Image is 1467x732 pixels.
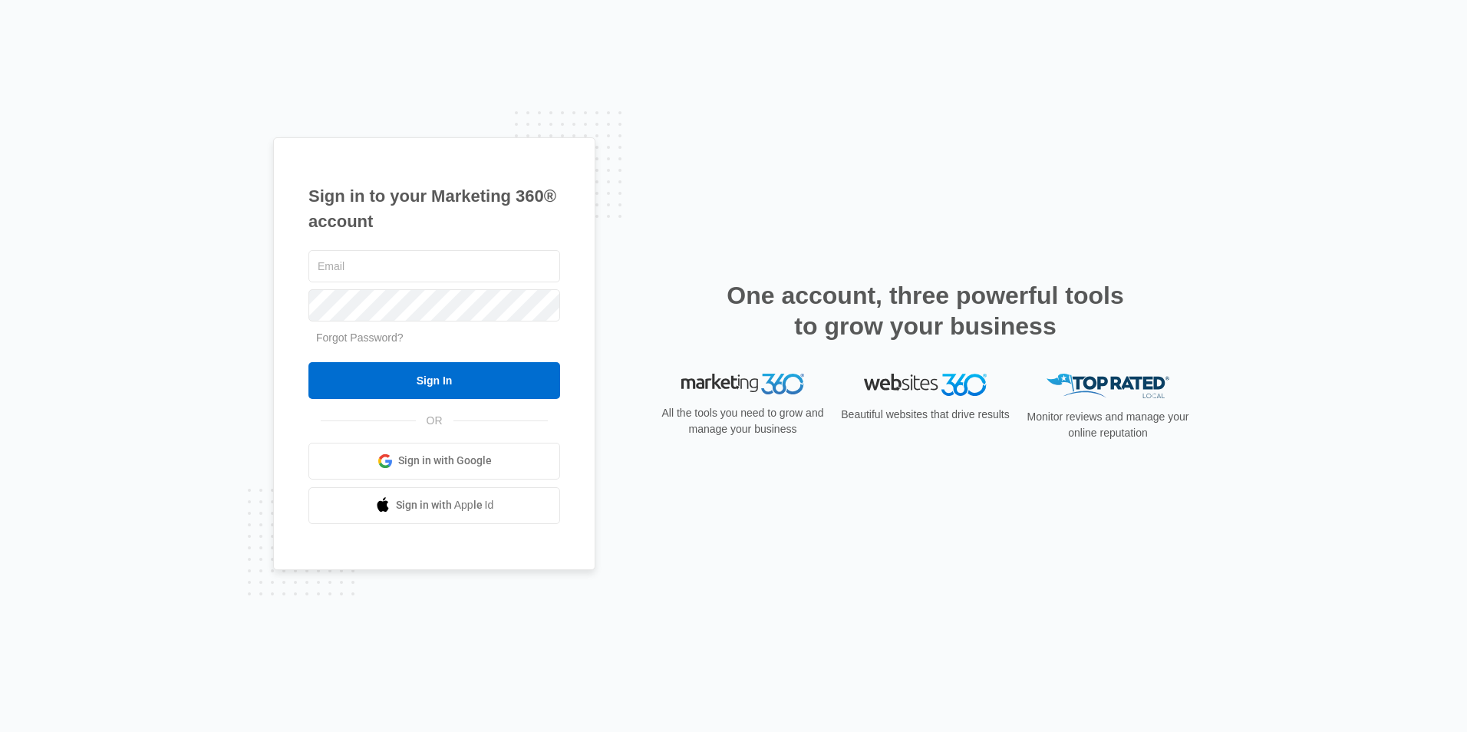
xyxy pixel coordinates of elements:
[722,280,1129,341] h2: One account, three powerful tools to grow your business
[416,413,453,429] span: OR
[864,374,987,396] img: Websites 360
[1047,374,1169,399] img: Top Rated Local
[316,331,404,344] a: Forgot Password?
[657,405,829,437] p: All the tools you need to grow and manage your business
[308,443,560,480] a: Sign in with Google
[839,407,1011,423] p: Beautiful websites that drive results
[308,487,560,524] a: Sign in with Apple Id
[1022,409,1194,441] p: Monitor reviews and manage your online reputation
[681,374,804,395] img: Marketing 360
[308,183,560,234] h1: Sign in to your Marketing 360® account
[398,453,492,469] span: Sign in with Google
[396,497,494,513] span: Sign in with Apple Id
[308,250,560,282] input: Email
[308,362,560,399] input: Sign In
